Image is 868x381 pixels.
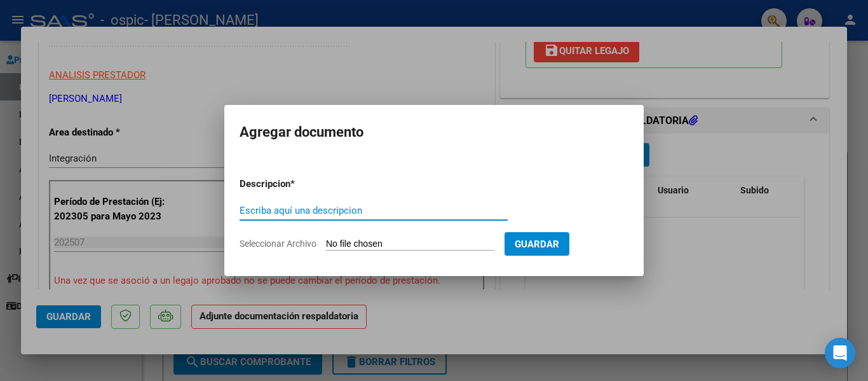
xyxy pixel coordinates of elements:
button: Guardar [505,232,569,256]
span: Seleccionar Archivo [240,239,316,249]
div: Open Intercom Messenger [825,338,855,368]
h2: Agregar documento [240,120,628,144]
span: Guardar [515,239,559,250]
p: Descripcion [240,177,356,191]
